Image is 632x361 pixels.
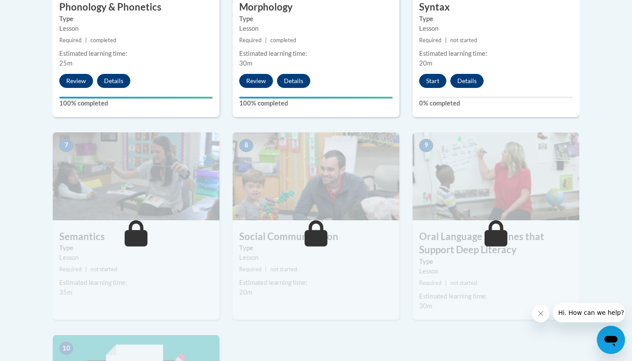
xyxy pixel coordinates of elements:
span: 20m [239,288,252,296]
div: Lesson [419,24,573,33]
img: Course Image [53,132,219,220]
div: Lesson [239,24,393,33]
span: not started [450,280,477,286]
h3: Social Communication [233,230,399,244]
label: 100% completed [59,98,213,108]
button: Details [277,74,310,88]
span: 10 [59,342,73,355]
span: | [265,266,267,273]
button: Review [59,74,93,88]
span: 25m [59,59,72,67]
div: Lesson [419,266,573,276]
img: Course Image [233,132,399,220]
span: not started [450,37,477,44]
span: | [445,280,447,286]
img: Course Image [413,132,579,220]
span: | [445,37,447,44]
div: Estimated learning time: [59,278,213,288]
h3: Semantics [53,230,219,244]
span: not started [270,266,297,273]
div: Estimated learning time: [419,49,573,58]
span: completed [90,37,116,44]
div: Lesson [59,24,213,33]
span: 20m [419,59,432,67]
span: Required [239,37,262,44]
div: Lesson [59,253,213,263]
h3: Phonology & Phonetics [53,0,219,14]
span: completed [270,37,296,44]
span: Required [239,266,262,273]
span: 30m [419,302,432,310]
span: Required [419,280,442,286]
span: Required [419,37,442,44]
div: Lesson [239,253,393,263]
label: 0% completed [419,98,573,108]
div: Your progress [239,97,393,98]
button: Review [239,74,273,88]
span: 9 [419,139,433,152]
span: 8 [239,139,253,152]
div: Estimated learning time: [239,49,393,58]
h3: Oral Language Routines that Support Deep Literacy [413,230,579,257]
label: Type [59,14,213,24]
label: Type [239,14,393,24]
label: Type [419,14,573,24]
span: 35m [59,288,72,296]
button: Details [450,74,484,88]
button: Start [419,74,446,88]
div: Estimated learning time: [239,278,393,288]
span: | [265,37,267,44]
iframe: Close message [532,305,549,322]
span: not started [90,266,117,273]
h3: Syntax [413,0,579,14]
span: 30m [239,59,252,67]
label: Type [239,243,393,253]
label: Type [419,257,573,266]
span: 7 [59,139,73,152]
h3: Morphology [233,0,399,14]
div: Estimated learning time: [59,49,213,58]
iframe: Message from company [553,303,625,322]
span: Required [59,37,82,44]
iframe: Button to launch messaging window [597,326,625,354]
div: Your progress [59,97,213,98]
span: | [85,37,87,44]
label: 100% completed [239,98,393,108]
button: Details [97,74,130,88]
label: Type [59,243,213,253]
div: Estimated learning time: [419,292,573,301]
span: | [85,266,87,273]
span: Required [59,266,82,273]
